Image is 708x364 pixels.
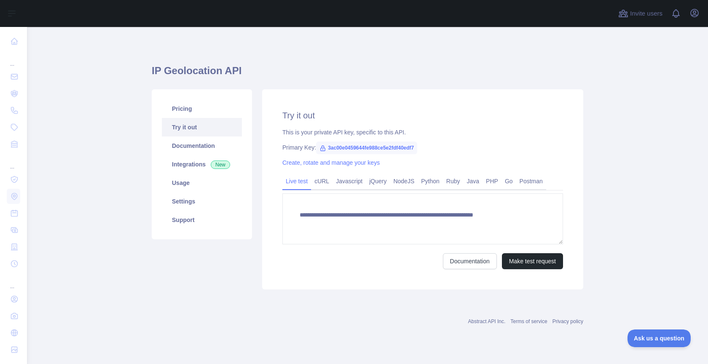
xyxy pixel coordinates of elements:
div: Primary Key: [282,143,563,152]
a: jQuery [366,174,390,188]
a: Usage [162,174,242,192]
a: Pricing [162,99,242,118]
div: ... [7,273,20,290]
a: Try it out [162,118,242,136]
a: Settings [162,192,242,211]
a: Create, rotate and manage your keys [282,159,380,166]
a: Java [464,174,483,188]
div: ... [7,51,20,67]
span: New [211,161,230,169]
a: PHP [483,174,501,188]
span: 3ac00e0459644fe988ce5e2fdf40edf7 [316,142,417,154]
a: Documentation [443,253,497,269]
a: Postman [516,174,546,188]
div: This is your private API key, specific to this API. [282,128,563,136]
a: Documentation [162,136,242,155]
iframe: Toggle Customer Support [628,329,691,347]
a: cURL [311,174,333,188]
button: Invite users [617,7,664,20]
button: Make test request [502,253,563,269]
a: Python [418,174,443,188]
h1: IP Geolocation API [152,64,583,84]
a: Integrations New [162,155,242,174]
h2: Try it out [282,110,563,121]
span: Invite users [630,9,662,19]
a: NodeJS [390,174,418,188]
a: Go [501,174,516,188]
a: Privacy policy [552,318,583,324]
a: Abstract API Inc. [468,318,506,324]
a: Terms of service [510,318,547,324]
a: Ruby [443,174,464,188]
a: Live test [282,174,311,188]
a: Javascript [333,174,366,188]
a: Support [162,211,242,229]
div: ... [7,153,20,170]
